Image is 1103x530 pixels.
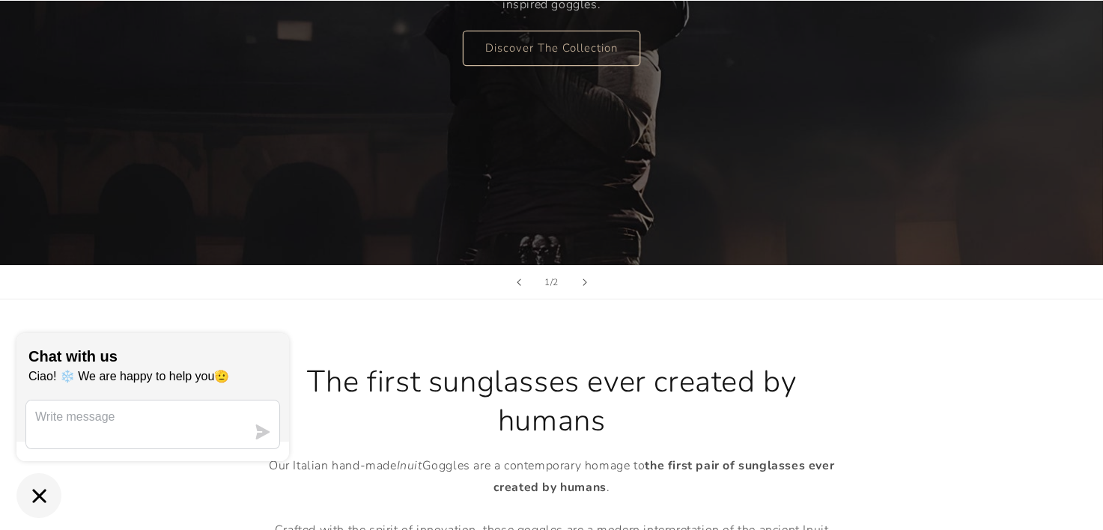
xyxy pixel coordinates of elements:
[260,362,844,440] h2: The first sunglasses ever created by humans
[553,275,559,290] span: 2
[568,266,601,299] button: Next slide
[544,275,550,290] span: 1
[550,275,553,290] span: /
[12,333,294,518] inbox-online-store-chat: Shopify online store chat
[463,30,640,65] a: Discover The Collection
[645,457,805,474] strong: the first pair of sunglasses
[397,457,422,474] em: Inuit
[502,266,535,299] button: Previous slide
[493,457,834,496] strong: ever created by humans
